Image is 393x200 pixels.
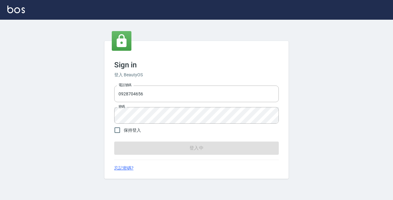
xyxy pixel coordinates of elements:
span: 保持登入 [124,127,141,134]
h3: Sign in [114,61,279,69]
img: Logo [7,6,25,13]
h6: 登入 BeautyOS [114,72,279,78]
a: 忘記密碼? [114,165,134,171]
label: 密碼 [119,104,125,109]
label: 電話號碼 [119,83,131,87]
